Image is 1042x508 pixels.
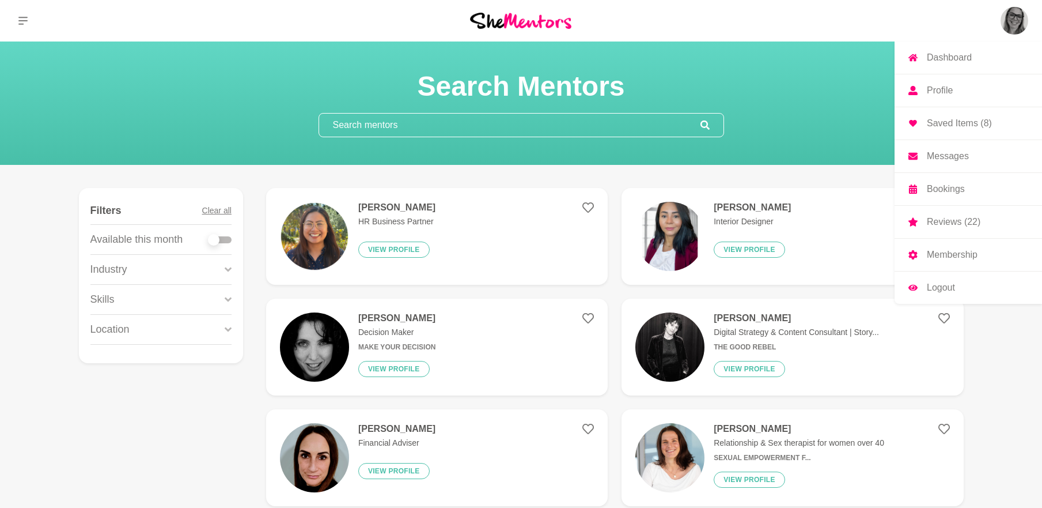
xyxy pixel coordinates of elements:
p: Relationship & Sex therapist for women over 40 [714,437,884,449]
p: Location [90,322,130,337]
a: [PERSON_NAME]Decision MakerMake Your DecisionView profile [266,299,608,396]
p: Dashboard [927,53,972,62]
a: Saved Items (8) [895,107,1042,140]
h4: [PERSON_NAME] [358,423,435,435]
p: Membership [927,250,977,259]
button: View profile [714,361,785,377]
button: View profile [358,463,430,479]
a: Reviews (22) [895,206,1042,238]
a: [PERSON_NAME]Relationship & Sex therapist for women over 40Sexual Empowerment f...View profile [622,409,963,506]
p: Digital Strategy & Content Consultant | Story... [714,326,879,338]
img: 672c9e0f5c28f94a877040268cd8e7ac1f2c7f14-1080x1350.png [635,202,704,271]
a: Messages [895,140,1042,172]
h4: [PERSON_NAME] [714,202,791,213]
p: HR Business Partner [358,216,435,228]
a: [PERSON_NAME]Financial AdviserView profile [266,409,608,506]
img: 1044fa7e6122d2a8171cf257dcb819e56f039831-1170x656.jpg [635,313,704,382]
h4: [PERSON_NAME] [358,202,435,213]
h6: The Good Rebel [714,343,879,352]
p: Skills [90,292,115,307]
a: [PERSON_NAME]HR Business PartnerView profile [266,188,608,285]
img: 231d6636be52241877ec7df6b9df3e537ea7a8ca-1080x1080.png [280,202,349,271]
img: d6e4e6fb47c6b0833f5b2b80120bcf2f287bc3aa-2570x2447.jpg [635,423,704,492]
a: Profile [895,74,1042,107]
a: Charlie ClarkeDashboardProfileSaved Items (8)MessagesBookingsReviews (22)MembershipLogout [1001,7,1028,35]
img: Charlie Clarke [1001,7,1028,35]
a: [PERSON_NAME]Interior DesignerView profile [622,188,963,285]
p: Profile [927,86,953,95]
p: Logout [927,283,955,292]
img: 443bca476f7facefe296c2c6ab68eb81e300ea47-400x400.jpg [280,313,349,382]
a: [PERSON_NAME]Digital Strategy & Content Consultant | Story...The Good RebelView profile [622,299,963,396]
h6: Sexual Empowerment f... [714,454,884,462]
p: Saved Items (8) [927,119,992,128]
p: Available this month [90,232,183,247]
img: She Mentors Logo [470,13,571,28]
h4: [PERSON_NAME] [714,313,879,324]
button: Clear all [202,197,232,224]
h4: [PERSON_NAME] [358,313,435,324]
button: View profile [714,242,785,258]
a: Dashboard [895,42,1042,74]
p: Messages [927,152,969,161]
input: Search mentors [319,114,700,137]
a: Bookings [895,173,1042,205]
img: 2462cd17f0db61ae0eaf7f297afa55aeb6b07152-1255x1348.jpg [280,423,349,492]
h6: Make Your Decision [358,343,435,352]
h4: Filters [90,204,122,217]
button: View profile [358,242,430,258]
p: Bookings [927,185,965,194]
p: Decision Maker [358,326,435,338]
p: Reviews (22) [927,217,980,227]
h1: Search Mentors [319,69,724,104]
p: Industry [90,262,127,277]
button: View profile [358,361,430,377]
p: Financial Adviser [358,437,435,449]
p: Interior Designer [714,216,791,228]
h4: [PERSON_NAME] [714,423,884,435]
button: View profile [714,472,785,488]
